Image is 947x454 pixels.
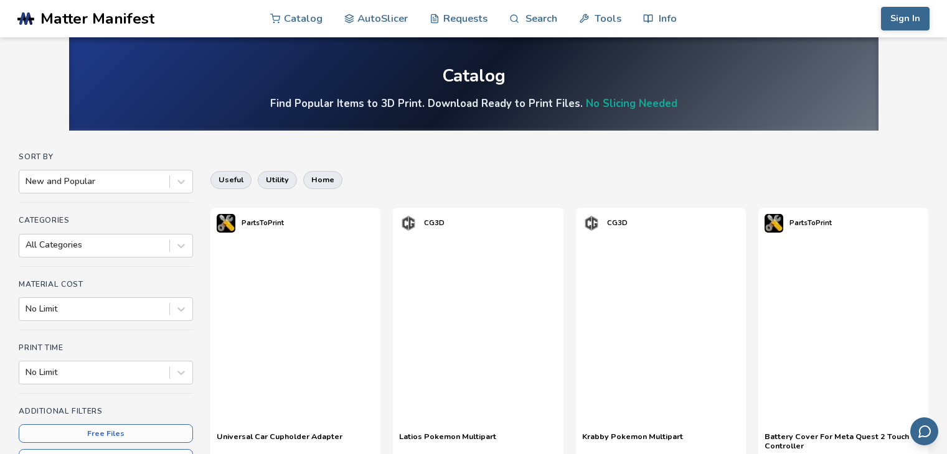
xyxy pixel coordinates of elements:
[26,368,28,378] input: No Limit
[258,171,297,188] button: utility
[758,208,838,239] a: PartsToPrint's profilePartsToPrint
[26,240,28,250] input: All Categories
[19,280,193,289] h4: Material Cost
[242,216,284,229] p: PartsToPrint
[765,214,783,233] img: PartsToPrint's profile
[586,96,677,111] a: No Slicing Needed
[881,7,930,30] button: Sign In
[19,407,193,415] h4: Additional Filters
[217,432,342,450] a: Universal Car Cupholder Adapter
[442,67,506,86] div: Catalog
[26,304,28,314] input: No Limit
[582,432,683,450] a: Krabby Pokemon Multipart
[19,343,193,352] h4: Print Time
[910,417,938,445] button: Send feedback via email
[26,177,28,187] input: New and Popular
[582,214,601,233] img: CG3D's profile
[210,208,290,239] a: PartsToPrint's profilePartsToPrint
[40,10,154,27] span: Matter Manifest
[393,208,451,239] a: CG3D's profileCG3D
[607,216,628,229] p: CG3D
[789,216,832,229] p: PartsToPrint
[19,424,193,443] button: Free Files
[424,216,445,229] p: CG3D
[399,432,496,450] a: Latios Pokemon Multipart
[576,208,634,239] a: CG3D's profileCG3D
[217,214,235,233] img: PartsToPrint's profile
[765,432,922,450] a: Battery Cover For Meta Quest 2 Touch Controller
[399,214,418,233] img: CG3D's profile
[303,171,342,188] button: home
[19,216,193,225] h4: Categories
[270,96,677,111] h4: Find Popular Items to 3D Print. Download Ready to Print Files.
[210,171,252,188] button: useful
[19,152,193,161] h4: Sort By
